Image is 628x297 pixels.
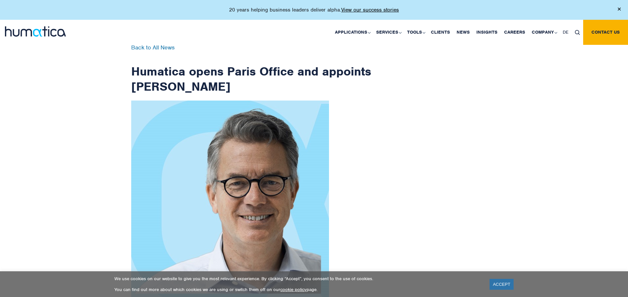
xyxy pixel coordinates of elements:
a: Company [528,20,559,45]
a: Services [373,20,404,45]
p: You can find out more about which cookies we are using or switch them off on our page. [114,287,481,292]
a: Clients [428,20,453,45]
a: Tools [404,20,428,45]
img: logo [5,26,66,37]
img: search_icon [575,30,580,35]
a: News [453,20,473,45]
p: We use cookies on our website to give you the most relevant experience. By clicking “Accept”, you... [114,276,481,282]
a: View our success stories [341,7,399,13]
a: Insights [473,20,501,45]
p: 20 years helping business leaders deliver alpha. [229,7,399,13]
a: Careers [501,20,528,45]
h1: Humatica opens Paris Office and appoints [PERSON_NAME] [131,45,372,94]
a: DE [559,20,572,45]
a: Contact us [583,20,628,45]
a: Applications [332,20,373,45]
a: cookie policy [280,287,307,292]
span: DE [563,29,568,35]
a: Back to All News [131,44,175,51]
a: ACCEPT [490,279,514,290]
